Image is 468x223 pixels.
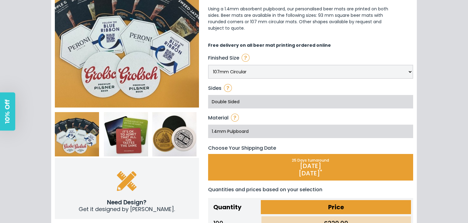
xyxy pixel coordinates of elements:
[208,54,239,62] label: Finished Size
[104,112,148,156] img: Square Beer Mat Printing
[209,199,260,215] th: Quantity
[209,162,413,177] p: [DATE] [DATE]
[292,158,329,163] span: 25 Days turnaround
[55,112,99,156] img: Beer Mat Printing
[67,206,187,213] p: Get it designed by [PERSON_NAME].
[208,84,222,92] label: Sides
[208,6,393,31] p: Using a 1.4mm absorbent pulpboard, our personalised beer mats are printed on both sides. Beer mat...
[67,199,187,206] h3: Need Design?
[260,199,412,215] th: Price
[208,114,229,122] label: Material
[208,42,331,48] strong: Free delivery on all beer mat printing ordered online
[208,186,322,193] label: Quantities and prices based on your selection
[4,100,11,124] span: 10% Off
[208,144,276,152] label: Choose Your Shipping Date
[152,112,197,156] img: Round Beer Mat Printing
